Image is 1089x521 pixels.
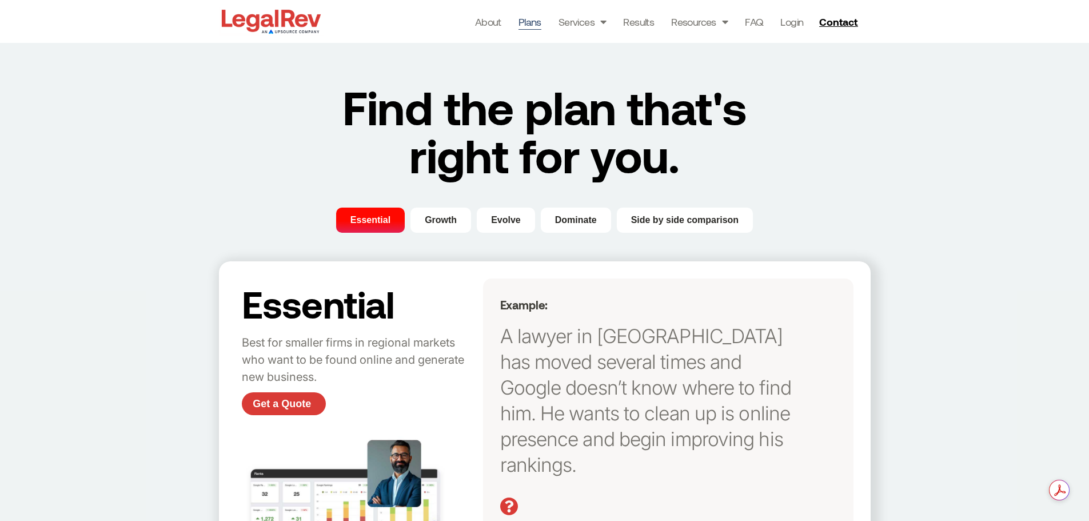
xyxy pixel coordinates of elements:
span: Contact [819,17,857,27]
a: About [475,14,501,30]
span: Dominate [555,213,597,227]
span: Evolve [491,213,521,227]
a: FAQ [745,14,763,30]
h5: Example: [500,298,801,312]
span: Growth [425,213,457,227]
span: Essential [350,213,390,227]
p: Best for smaller firms in regional markets who want to be found online and generate new business. [242,335,477,386]
a: Results [623,14,654,30]
a: Contact [815,13,865,31]
a: Get a Quote [242,392,326,415]
span: Get a Quote [253,399,311,409]
a: Services [559,14,607,30]
h2: Find the plan that's right for you. [317,83,773,179]
h2: Essential [242,284,477,323]
nav: Menu [475,14,804,30]
a: Resources [671,14,728,30]
p: A lawyer in [GEOGRAPHIC_DATA] has moved several times and Google doesn’t know where to find him. ... [500,323,801,478]
a: Login [780,14,803,30]
span: Side by side comparison [631,213,739,227]
a: Plans [518,14,541,30]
